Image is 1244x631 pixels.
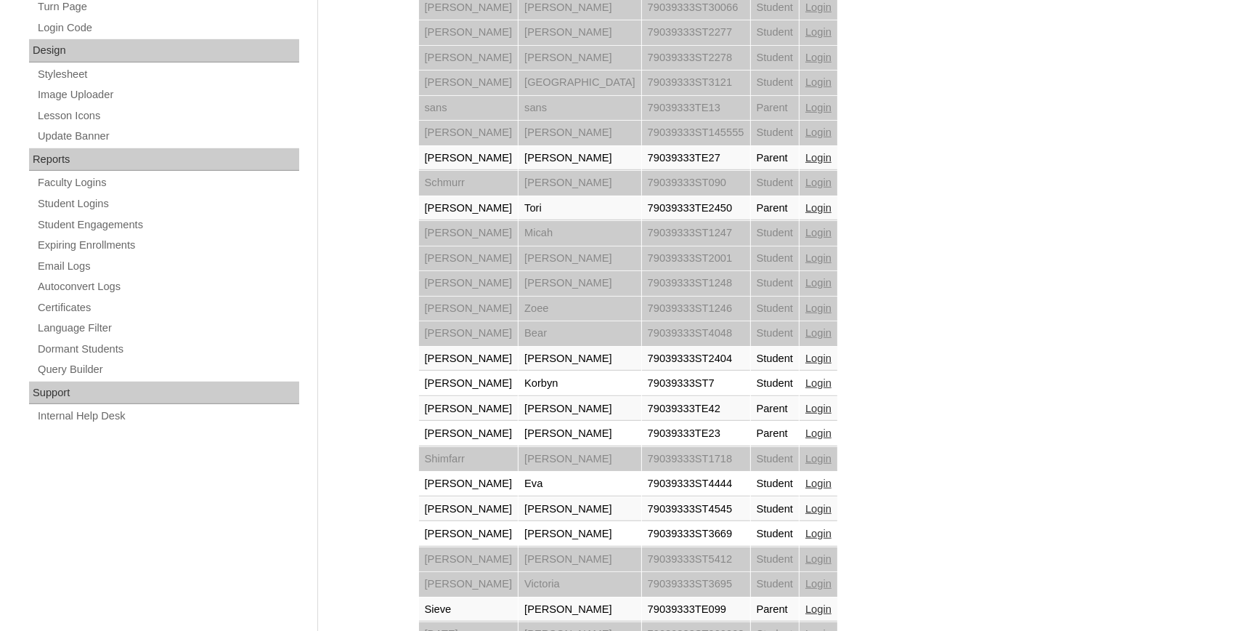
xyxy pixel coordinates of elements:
a: Language Filter [36,319,299,337]
td: Student [751,522,800,547]
td: Schmurr [419,171,519,196]
td: 79039333TE099 [642,598,750,622]
td: [PERSON_NAME] [419,371,519,396]
td: Student [751,547,800,572]
td: Student [751,497,800,522]
td: [PERSON_NAME] [419,321,519,346]
a: Internal Help Desk [36,407,299,425]
td: [PERSON_NAME] [419,472,519,497]
a: Login [805,1,832,13]
td: [PERSON_NAME] [419,71,519,95]
td: Parent [751,397,800,422]
td: Zoee [519,297,641,321]
td: 79039333ST1247 [642,221,750,246]
td: Eva [519,472,641,497]
td: Student [751,347,800,371]
td: 79039333ST4444 [642,472,750,497]
td: [PERSON_NAME] [419,246,519,271]
td: [PERSON_NAME] [419,572,519,597]
a: Login [805,553,832,565]
a: Email Logs [36,257,299,276]
a: Login [805,202,832,214]
td: [PERSON_NAME] [419,297,519,321]
td: 79039333ST3669 [642,522,750,547]
td: 79039333TE27 [642,146,750,171]
td: Student [751,20,800,45]
td: [PERSON_NAME] [519,121,641,145]
td: [GEOGRAPHIC_DATA] [519,71,641,95]
td: [PERSON_NAME] [419,547,519,572]
td: 79039333ST2001 [642,246,750,271]
td: Student [751,572,800,597]
a: Update Banner [36,127,299,145]
td: Parent [751,96,800,121]
td: Parent [751,422,800,446]
a: Login [805,427,832,439]
td: 79039333TE42 [642,397,750,422]
td: Student [751,171,800,196]
div: Reports [29,148,299,172]
a: Login [805,126,832,138]
td: Student [751,121,800,145]
td: Victoria [519,572,641,597]
td: Parent [751,598,800,622]
a: Image Uploader [36,86,299,104]
td: [PERSON_NAME] [419,422,519,446]
a: Login [805,478,832,489]
a: Login [805,302,832,314]
a: Login [805,277,832,289]
td: Student [751,321,800,346]
a: Login [805,177,832,188]
td: Korbyn [519,371,641,396]
a: Login [805,152,832,164]
a: Login [805,603,832,615]
td: [PERSON_NAME] [419,497,519,522]
td: 79039333ST5412 [642,547,750,572]
td: 79039333TE2450 [642,196,750,221]
td: [PERSON_NAME] [419,121,519,145]
a: Login [805,102,832,113]
td: [PERSON_NAME] [519,46,641,71]
a: Login [805,227,832,238]
td: Student [751,71,800,95]
td: Student [751,46,800,71]
td: Student [751,246,800,271]
td: 79039333TE23 [642,422,750,446]
td: sans [519,96,641,121]
a: Login [805,377,832,389]
a: Login Code [36,19,299,37]
td: [PERSON_NAME] [419,196,519,221]
a: Login [805,403,832,414]
td: 79039333ST145555 [642,121,750,145]
a: Login [805,528,832,539]
a: Lesson Icons [36,107,299,125]
td: [PERSON_NAME] [419,347,519,371]
a: Query Builder [36,361,299,379]
td: [PERSON_NAME] [519,20,641,45]
td: [PERSON_NAME] [419,271,519,296]
td: [PERSON_NAME] [519,171,641,196]
td: [PERSON_NAME] [519,271,641,296]
a: Login [805,578,832,590]
a: Student Engagements [36,216,299,234]
td: [PERSON_NAME] [519,598,641,622]
td: Sieve [419,598,519,622]
a: Login [805,327,832,339]
td: Parent [751,196,800,221]
div: Design [29,39,299,63]
td: Tori [519,196,641,221]
a: Login [805,453,832,465]
td: 79039333ST2277 [642,20,750,45]
td: Shimfarr [419,447,519,472]
td: 79039333ST3121 [642,71,750,95]
td: 79039333ST1718 [642,447,750,472]
td: 79039333ST7 [642,371,750,396]
td: [PERSON_NAME] [419,46,519,71]
td: [PERSON_NAME] [419,146,519,171]
td: [PERSON_NAME] [519,547,641,572]
td: 79039333ST3695 [642,572,750,597]
td: Student [751,221,800,246]
td: [PERSON_NAME] [419,397,519,422]
td: [PERSON_NAME] [519,447,641,472]
td: 79039333ST1246 [642,297,750,321]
